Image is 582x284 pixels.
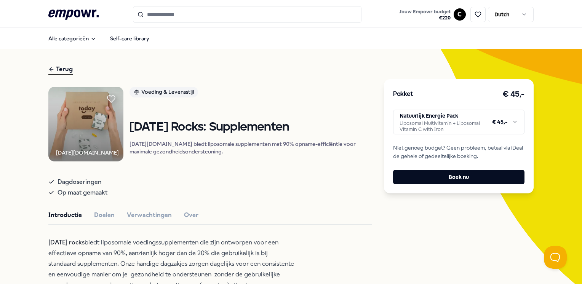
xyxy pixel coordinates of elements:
[393,89,413,99] h3: Pakket
[184,210,198,220] button: Over
[399,15,451,21] span: € 220
[127,210,172,220] button: Verwachtingen
[56,148,119,157] div: [DATE][DOMAIN_NAME]
[130,87,198,97] div: Voeding & Levensstijl
[544,246,567,269] iframe: Help Scout Beacon - Open
[94,210,115,220] button: Doelen
[399,9,451,15] span: Jouw Empowr budget
[104,31,155,46] a: Self-care library
[42,31,155,46] nav: Main
[58,177,102,187] span: Dagdoseringen
[393,170,524,184] button: Boek nu
[48,239,85,246] a: [DATE] rocks
[396,6,454,22] a: Jouw Empowr budget€220
[398,7,452,22] button: Jouw Empowr budget€220
[48,64,73,75] div: Terug
[133,6,361,23] input: Search for products, categories or subcategories
[58,187,107,198] span: Op maat gemaakt
[130,121,372,134] h1: [DATE] Rocks: Supplementen
[42,31,102,46] button: Alle categorieën
[502,88,524,101] h3: € 45,-
[393,144,524,161] span: Niet genoeg budget? Geen probleem, betaal via iDeal de gehele of gedeeltelijke boeking.
[130,140,372,155] p: [DATE][DOMAIN_NAME] biedt liposomale supplementen met 90% opname-efficiëntie voor maximale gezond...
[48,87,123,161] img: Product Image
[48,210,82,220] button: Introductie
[130,87,372,100] a: Voeding & Levensstijl
[454,8,466,21] button: C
